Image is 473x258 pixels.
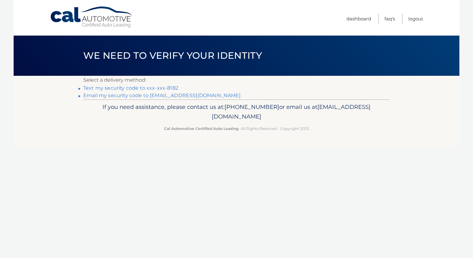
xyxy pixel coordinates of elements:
[83,85,178,91] a: Text my security code to xxx-xxx-8182
[83,92,241,98] a: Email my security code to [EMAIL_ADDRESS][DOMAIN_NAME]
[384,14,395,24] a: FAQ's
[87,125,386,132] p: - All Rights Reserved - Copyright 2025
[83,76,390,84] p: Select a delivery method:
[224,103,279,110] span: [PHONE_NUMBER]
[83,50,262,61] span: We need to verify your identity
[408,14,423,24] a: Logout
[87,102,386,122] p: If you need assistance, please contact us at: or email us at
[346,14,371,24] a: Dashboard
[50,6,133,28] a: Cal Automotive
[164,126,238,131] strong: Cal Automotive Certified Auto Leasing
